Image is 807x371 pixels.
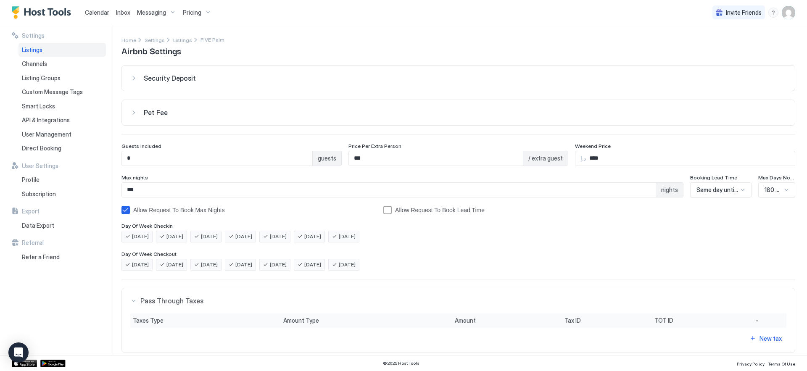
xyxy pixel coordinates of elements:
span: 180 Days [765,186,782,194]
a: Listings [173,35,192,44]
input: Input Field [349,151,523,166]
span: Settings [145,37,165,43]
div: Breadcrumb [121,35,136,44]
span: د.إ [580,155,586,162]
span: User Settings [22,162,58,170]
span: Data Export [22,222,54,229]
span: [DATE] [132,233,149,240]
span: [DATE] [132,261,149,268]
a: User Management [18,127,106,142]
span: [DATE] [166,261,183,268]
a: Subscription [18,187,106,201]
span: / extra guest [528,155,563,162]
a: Direct Booking [18,141,106,155]
div: menu [768,8,778,18]
div: Allow Request To Book Lead Time [395,207,636,213]
span: [DATE] [166,233,183,240]
span: Channels [22,60,47,68]
button: Pass Through Taxes [122,288,795,313]
span: Amount Type [283,317,319,324]
span: - [755,317,758,324]
span: guests [318,155,336,162]
span: [DATE] [201,261,218,268]
div: bookingLeadTimeAllowRequestToBook [383,206,636,214]
a: Host Tools Logo [12,6,75,19]
span: Max nights [121,174,148,181]
section: Security Deposit [122,313,795,353]
span: [DATE] [201,233,218,240]
span: Terms Of Use [768,361,795,366]
a: Listing Groups [18,71,106,85]
span: Weekend Price [575,143,611,149]
span: Max Days Notice [758,174,795,181]
div: User profile [782,6,795,19]
span: nights [661,186,678,194]
input: Input Field [586,151,795,166]
span: User Management [22,131,71,138]
span: Profile [22,176,40,184]
a: Refer a Friend [18,250,106,264]
span: Smart Locks [22,103,55,110]
span: Custom Message Tags [22,88,83,96]
span: Referral [22,239,44,247]
span: Listing Groups [22,74,61,82]
span: Calendar [85,9,109,16]
span: Tax ID [564,317,581,324]
span: [DATE] [304,233,321,240]
a: Home [121,35,136,44]
span: Privacy Policy [737,361,765,366]
span: Security Deposit [144,74,196,82]
span: Airbnb Settings [121,44,181,57]
span: Home [121,37,136,43]
span: TOT ID [654,317,673,324]
div: Allow Request To Book Max Nights [133,207,377,213]
span: Same day until 10pm [696,186,738,194]
span: Pet Fee [144,108,168,117]
span: Export [22,208,40,215]
span: Refer a Friend [22,253,60,261]
span: Amount [455,317,476,324]
span: Invite Friends [726,9,762,16]
span: Pass Through Taxes [140,297,786,305]
button: New tax [744,333,786,344]
div: Breadcrumb [145,35,165,44]
span: [DATE] [339,233,356,240]
span: Price Per Extra Person [348,143,401,149]
a: Inbox [116,8,130,17]
span: Booking Lead Time [690,174,737,181]
span: Direct Booking [22,145,61,152]
button: Security Deposit [122,66,795,91]
span: Settings [22,32,45,39]
span: Listings [22,46,42,54]
span: Messaging [137,9,166,16]
span: Day Of Week Checkin [121,223,173,229]
span: [DATE] [270,233,287,240]
span: © 2025 Host Tools [383,360,419,366]
a: Google Play Store [40,360,66,367]
a: Data Export [18,218,106,233]
span: Pricing [183,9,201,16]
span: [DATE] [235,233,252,240]
span: Breadcrumb [200,37,224,43]
a: API & Integrations [18,113,106,127]
span: [DATE] [304,261,321,268]
div: allowRTBAboveMaxNights [121,206,377,214]
a: App Store [12,360,37,367]
span: Listings [173,37,192,43]
a: Custom Message Tags [18,85,106,99]
span: API & Integrations [22,116,70,124]
div: New tax [760,334,782,343]
a: Calendar [85,8,109,17]
div: Breadcrumb [173,35,192,44]
span: [DATE] [235,261,252,268]
span: Taxes Type [133,317,164,324]
a: Settings [145,35,165,44]
span: Subscription [22,190,56,198]
div: Open Intercom Messenger [8,342,29,363]
a: Terms Of Use [768,359,795,368]
span: Inbox [116,9,130,16]
button: Pet Fee [122,100,795,125]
